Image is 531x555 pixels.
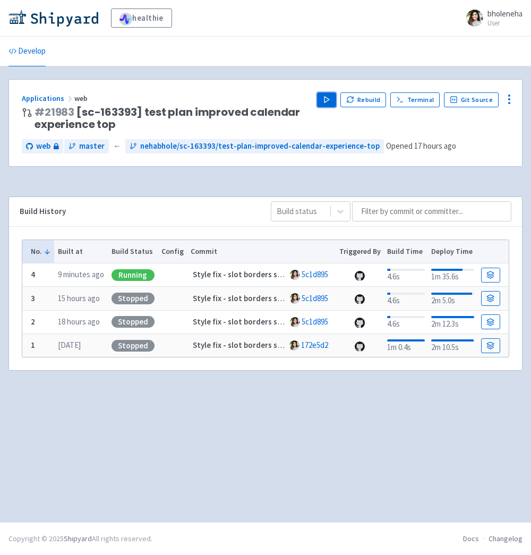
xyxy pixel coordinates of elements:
[487,20,523,27] small: User
[74,93,89,103] span: web
[58,317,100,327] time: 18 hours ago
[112,340,155,352] div: Stopped
[387,314,424,330] div: 4.6s
[431,267,474,283] div: 1m 35.6s
[481,338,500,353] a: Build Details
[58,340,81,350] time: [DATE]
[317,92,336,107] button: Play
[35,105,74,119] a: #21983
[487,8,523,19] span: bholeneha
[384,240,428,263] th: Build Time
[22,139,63,153] a: web
[31,293,35,303] b: 3
[193,317,373,327] strong: Style fix - slot borders show up on availability slots
[301,340,328,350] a: 172e5d2
[193,293,373,303] strong: Style fix - slot borders show up on availability slots
[58,269,104,279] time: 9 minutes ago
[431,337,474,354] div: 2m 10.5s
[463,534,479,543] a: Docs
[481,291,500,306] a: Build Details
[387,267,424,283] div: 4.6s
[336,240,384,263] th: Triggered By
[444,92,499,107] a: Git Source
[390,92,440,107] a: Terminal
[54,240,108,263] th: Built at
[36,140,50,152] span: web
[35,106,309,131] span: [sc-163393] test plan improved calendar experience top
[481,268,500,283] a: Build Details
[31,246,51,257] button: No.
[8,10,98,27] img: Shipyard logo
[431,291,474,307] div: 2m 5.0s
[302,293,328,303] a: 5c1d895
[108,240,158,263] th: Build Status
[193,340,373,350] strong: Style fix - slot borders show up on availability slots
[8,37,46,66] a: Develop
[112,316,155,328] div: Stopped
[140,140,380,152] span: nehabhole/sc-163393/test-plan-improved-calendar-experience-top
[20,206,254,218] div: Build History
[431,314,474,330] div: 2m 12.3s
[58,293,100,303] time: 15 hours ago
[302,317,328,327] a: 5c1d895
[352,201,511,221] input: Filter by commit or committer...
[64,139,109,153] a: master
[187,240,336,263] th: Commit
[113,140,121,152] span: ←
[158,240,187,263] th: Config
[387,337,424,354] div: 1m 0.4s
[125,139,384,153] a: nehabhole/sc-163393/test-plan-improved-calendar-experience-top
[31,340,35,350] b: 1
[79,140,105,152] span: master
[112,269,155,281] div: Running
[31,269,35,279] b: 4
[386,141,456,151] span: Opened
[31,317,35,327] b: 2
[340,92,386,107] button: Rebuild
[112,293,155,304] div: Stopped
[489,534,523,543] a: Changelog
[193,269,373,279] strong: Style fix - slot borders show up on availability slots
[111,8,172,28] a: healthie
[387,291,424,307] div: 4.6s
[64,534,92,543] a: Shipyard
[428,240,478,263] th: Deploy Time
[414,141,456,151] time: 17 hours ago
[8,533,152,544] div: Copyright © 2025 All rights reserved.
[481,314,500,329] a: Build Details
[22,93,74,103] a: Applications
[460,10,523,27] a: bholeneha User
[302,269,328,279] a: 5c1d895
